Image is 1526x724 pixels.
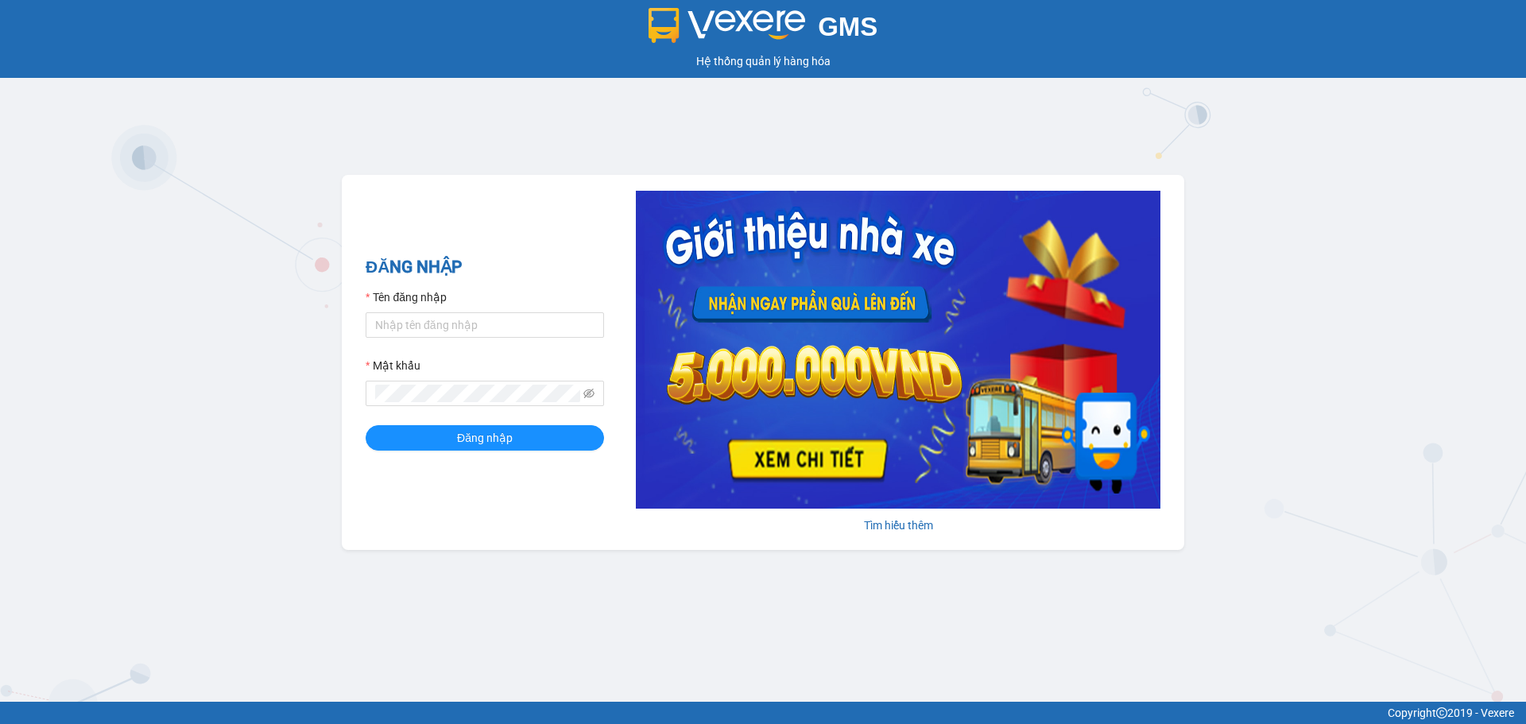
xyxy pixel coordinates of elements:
span: GMS [818,12,877,41]
img: banner-0 [636,191,1160,509]
img: logo 2 [649,8,806,43]
span: eye-invisible [583,388,595,399]
input: Mật khẩu [375,385,580,402]
input: Tên đăng nhập [366,312,604,338]
span: Đăng nhập [457,429,513,447]
span: copyright [1436,707,1447,718]
button: Đăng nhập [366,425,604,451]
div: Copyright 2019 - Vexere [12,704,1514,722]
label: Mật khẩu [366,357,420,374]
a: GMS [649,24,878,37]
div: Hệ thống quản lý hàng hóa [4,52,1522,70]
h2: ĐĂNG NHẬP [366,254,604,281]
div: Tìm hiểu thêm [636,517,1160,534]
label: Tên đăng nhập [366,288,447,306]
